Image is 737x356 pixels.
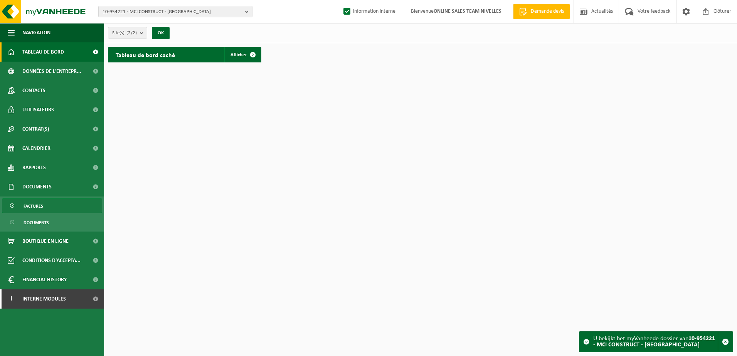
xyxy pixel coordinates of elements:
strong: 10-954221 - MCI CONSTRUCT - [GEOGRAPHIC_DATA] [593,336,715,348]
span: Site(s) [112,27,137,39]
span: Utilisateurs [22,100,54,119]
a: Factures [2,198,102,213]
span: Contrat(s) [22,119,49,139]
button: Site(s)(2/2) [108,27,147,39]
span: Documents [24,215,49,230]
span: Tableau de bord [22,42,64,62]
span: Documents [22,177,52,196]
span: Données de l'entrepr... [22,62,81,81]
span: Calendrier [22,139,50,158]
a: Documents [2,215,102,230]
button: OK [152,27,170,39]
span: I [8,289,15,309]
a: Demande devis [513,4,570,19]
span: Financial History [22,270,67,289]
span: Conditions d'accepta... [22,251,81,270]
span: Rapports [22,158,46,177]
span: Factures [24,199,43,213]
span: 10-954221 - MCI CONSTRUCT - [GEOGRAPHIC_DATA] [103,6,242,18]
a: Afficher [224,47,261,62]
span: Demande devis [529,8,566,15]
strong: ONLINE SALES TEAM NIVELLES [434,8,501,14]
span: Contacts [22,81,45,100]
span: Boutique en ligne [22,232,69,251]
count: (2/2) [126,30,137,35]
span: Interne modules [22,289,66,309]
span: Afficher [231,52,247,57]
span: Navigation [22,23,50,42]
div: U bekijkt het myVanheede dossier van [593,332,718,352]
button: 10-954221 - MCI CONSTRUCT - [GEOGRAPHIC_DATA] [98,6,252,17]
label: Information interne [342,6,395,17]
h2: Tableau de bord caché [108,47,183,62]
